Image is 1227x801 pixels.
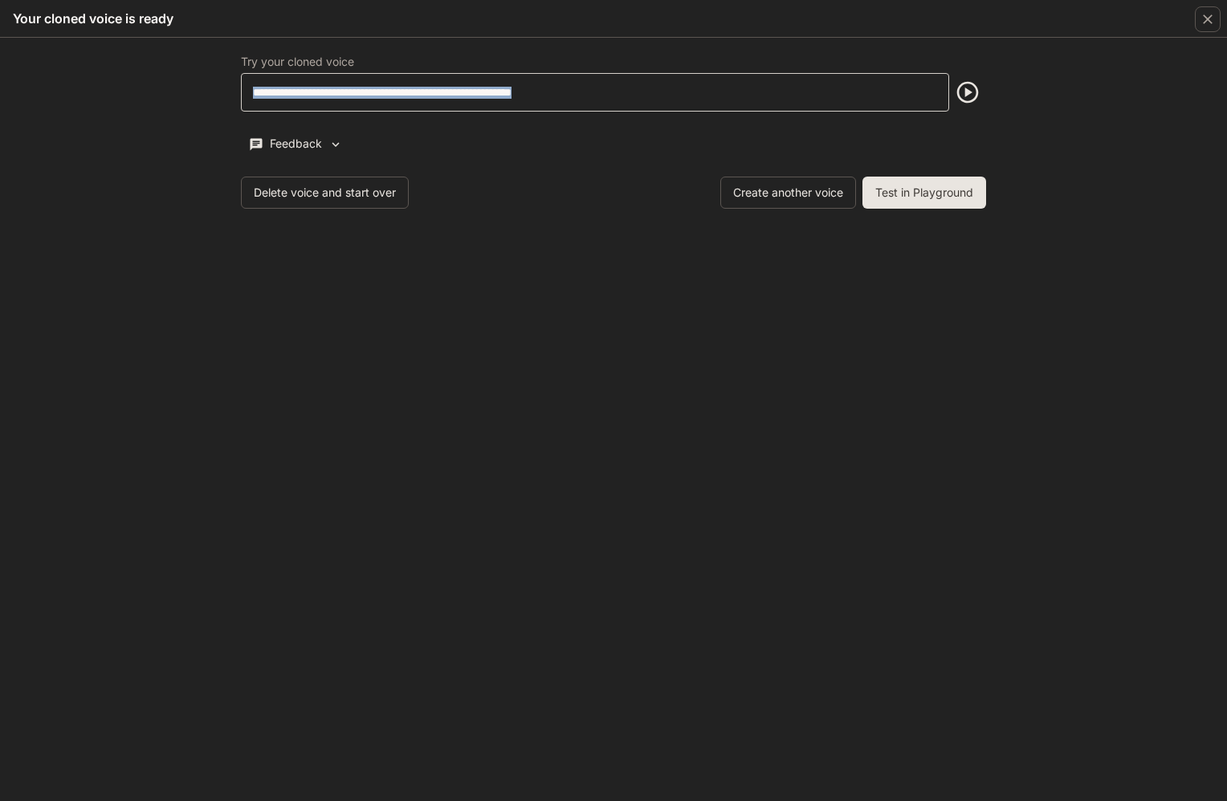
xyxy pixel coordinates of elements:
[241,56,354,67] p: Try your cloned voice
[241,177,409,209] button: Delete voice and start over
[241,131,350,157] button: Feedback
[862,177,986,209] button: Test in Playground
[720,177,856,209] button: Create another voice
[13,10,173,27] h5: Your cloned voice is ready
